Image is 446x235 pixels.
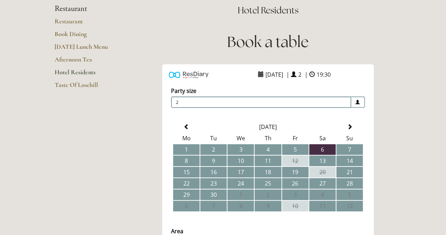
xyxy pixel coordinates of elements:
a: Afternoon Tea [55,55,122,68]
td: 5 [282,144,308,155]
td: 8 [173,155,200,166]
td: 26 [282,178,308,189]
td: 1 [173,144,200,155]
th: Sa [309,133,336,143]
th: We [227,133,254,143]
span: | [305,71,308,78]
h2: Hotel Residents [145,4,392,17]
span: | [286,71,289,78]
span: 19:30 [315,69,332,80]
th: Th [255,133,281,143]
td: 21 [336,167,363,177]
td: 13 [309,155,336,166]
td: 8 [227,201,254,211]
th: Select Month [200,122,336,132]
td: 4 [309,189,336,200]
td: 10 [282,201,308,211]
td: 9 [200,155,227,166]
td: 6 [173,201,200,211]
td: 9 [255,201,281,211]
span: Previous Month [184,124,189,130]
td: 22 [173,178,200,189]
span: Next Month [347,124,352,130]
td: 10 [227,155,254,166]
a: Hotel Residents [55,68,122,81]
a: Taste Of Losehill [55,81,122,94]
td: 12 [282,155,308,166]
a: [DATE] Lunch Menu [55,43,122,55]
label: Party size [171,87,196,95]
td: 5 [336,189,363,200]
td: 28 [336,178,363,189]
a: Book Dining [55,30,122,43]
span: 2 [297,69,303,80]
td: 7 [200,201,227,211]
td: 17 [227,167,254,177]
td: 25 [255,178,281,189]
td: 2 [200,144,227,155]
td: 3 [227,144,254,155]
img: Powered by ResDiary [169,70,208,80]
td: 15 [173,167,200,177]
label: Area [171,227,183,235]
td: 7 [336,144,363,155]
td: 11 [255,155,281,166]
td: 6 [309,144,336,155]
h1: Book a table [145,31,392,52]
td: 29 [173,189,200,200]
td: 12 [336,201,363,211]
td: 20 [309,167,336,177]
li: Restaurant [55,4,122,13]
span: [DATE] [264,69,285,80]
a: Restaurant [55,17,122,30]
th: Tu [200,133,227,143]
td: 19 [282,167,308,177]
td: 18 [255,167,281,177]
td: 24 [227,178,254,189]
td: 27 [309,178,336,189]
td: 3 [282,189,308,200]
td: 14 [336,155,363,166]
th: Su [336,133,363,143]
th: Mo [173,133,200,143]
td: 4 [255,144,281,155]
td: 30 [200,189,227,200]
td: 23 [200,178,227,189]
td: 11 [309,201,336,211]
td: 16 [200,167,227,177]
th: Fr [282,133,308,143]
td: 1 [227,189,254,200]
td: 2 [255,189,281,200]
span: 2 [171,96,351,108]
